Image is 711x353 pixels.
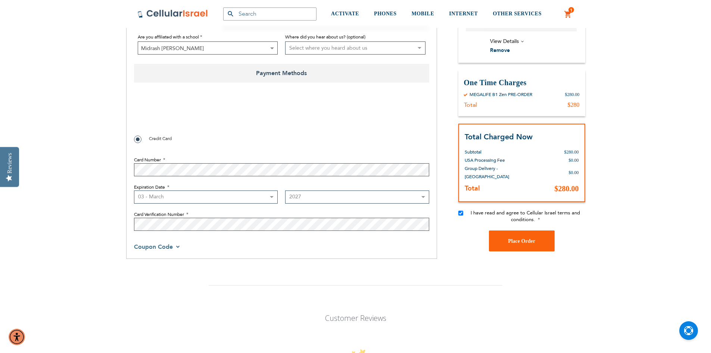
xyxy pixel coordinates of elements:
[465,131,533,142] strong: Total Charged Now
[489,230,555,251] button: Place Order
[490,47,510,54] span: Remove
[564,149,579,155] span: $280.00
[137,9,208,18] img: Cellular Israel Logo
[134,211,184,217] span: Card Verification Number
[555,185,579,193] span: $280.00
[6,153,13,173] div: Reviews
[134,64,429,83] span: Payment Methods
[464,101,477,108] div: Total
[138,41,278,55] span: Midrash Shmuel
[569,158,579,163] span: $0.00
[508,238,535,244] span: Place Order
[282,313,429,323] p: Customer Reviews
[471,210,580,223] span: I have read and agree to Cellular Israel terms and conditions.
[465,184,480,193] strong: Total
[134,99,247,128] iframe: reCAPTCHA
[570,7,573,13] span: 1
[464,77,580,87] h3: One Time Charges
[9,329,25,345] div: Accessibility Menu
[134,184,165,190] span: Expiration Date
[134,157,161,163] span: Card Number
[138,42,278,55] span: Midrash Shmuel
[465,142,523,156] th: Subtotal
[564,10,572,19] a: 1
[138,34,199,40] span: Are you affiliated with a school
[465,157,505,163] span: USA Processing Fee
[470,91,532,97] div: MEGALIFE B1 Zen PRE-ORDER
[149,136,172,142] span: Credit Card
[374,11,397,16] span: PHONES
[493,11,542,16] span: OTHER SERVICES
[412,11,434,16] span: MOBILE
[223,7,316,21] input: Search
[331,11,359,16] span: ACTIVATE
[490,37,519,44] span: View Details
[568,101,580,108] div: $280
[285,34,365,40] span: Where did you hear about us? (optional)
[569,170,579,175] span: $0.00
[465,165,509,180] span: Group Delivery - [GEOGRAPHIC_DATA]
[449,11,478,16] span: INTERNET
[134,243,173,251] span: Coupon Code
[565,91,580,97] div: $280.00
